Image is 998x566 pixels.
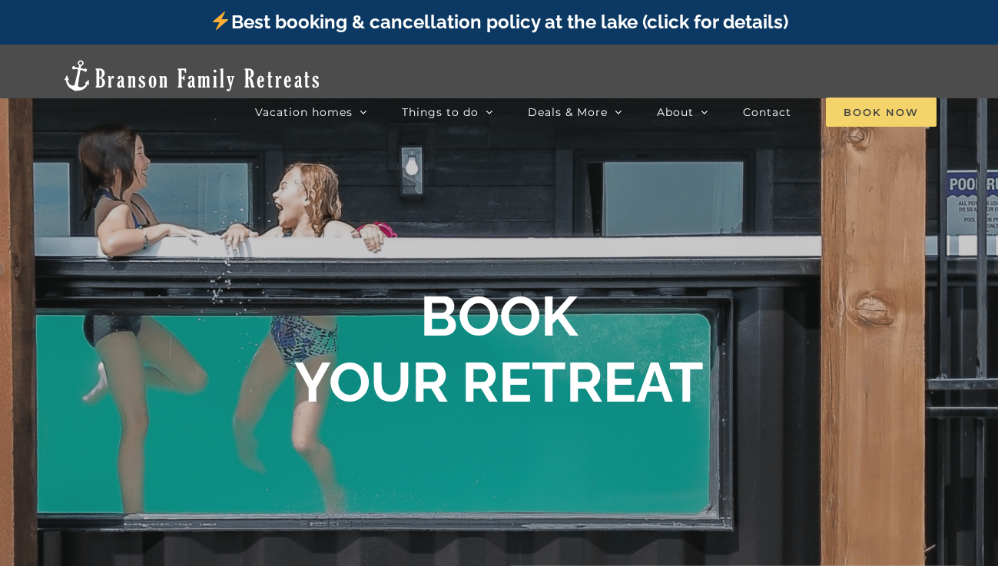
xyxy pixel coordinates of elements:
span: Things to do [402,107,479,118]
span: Deals & More [528,107,608,118]
img: Branson Family Retreats Logo [61,58,322,93]
a: Vacation homes [255,97,367,127]
a: Contact [743,97,791,127]
span: Contact [743,107,791,118]
nav: Main Menu [255,97,937,127]
span: About [657,107,694,118]
b: BOOK YOUR RETREAT [294,283,704,414]
span: Vacation homes [255,107,353,118]
a: Deals & More [528,97,622,127]
img: ⚡️ [211,12,230,30]
a: Best booking & cancellation policy at the lake (click for details) [210,11,787,33]
span: Book Now [826,98,937,127]
a: Things to do [402,97,493,127]
a: Book Now [826,97,937,127]
a: About [657,97,708,127]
